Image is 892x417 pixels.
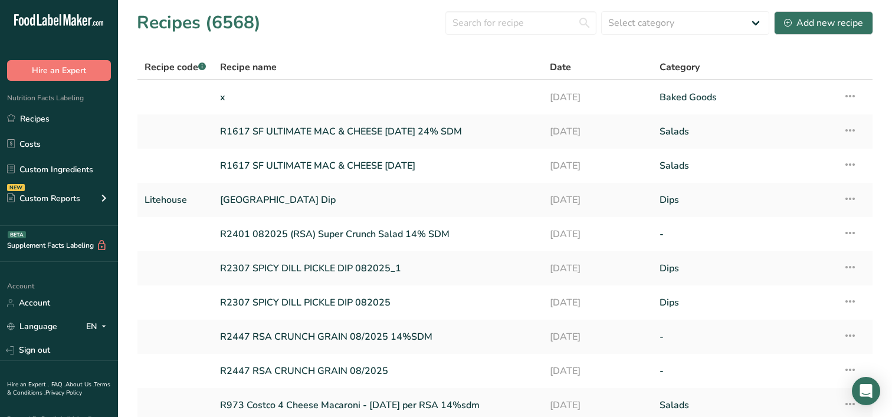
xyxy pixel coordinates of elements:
[220,359,536,383] a: R2447 RSA CRUNCH GRAIN 08/2025
[784,16,863,30] div: Add new recipe
[145,188,206,212] a: Litehouse
[445,11,596,35] input: Search for recipe
[550,324,645,349] a: [DATE]
[7,380,110,397] a: Terms & Conditions .
[660,119,828,144] a: Salads
[660,290,828,315] a: Dips
[550,153,645,178] a: [DATE]
[550,85,645,110] a: [DATE]
[65,380,94,389] a: About Us .
[86,320,111,334] div: EN
[550,188,645,212] a: [DATE]
[660,60,700,74] span: Category
[550,359,645,383] a: [DATE]
[220,60,277,74] span: Recipe name
[550,256,645,281] a: [DATE]
[660,85,828,110] a: Baked Goods
[7,380,49,389] a: Hire an Expert .
[220,119,536,144] a: R1617 SF ULTIMATE MAC & CHEESE [DATE] 24% SDM
[774,11,873,35] button: Add new recipe
[660,359,828,383] a: -
[660,256,828,281] a: Dips
[45,389,82,397] a: Privacy Policy
[852,377,880,405] div: Open Intercom Messenger
[220,256,536,281] a: R2307 SPICY DILL PICKLE DIP 082025_1
[550,119,645,144] a: [DATE]
[220,188,536,212] a: [GEOGRAPHIC_DATA] Dip
[137,9,261,36] h1: Recipes (6568)
[7,316,57,337] a: Language
[550,60,571,74] span: Date
[220,290,536,315] a: R2307 SPICY DILL PICKLE DIP 082025
[660,222,828,247] a: -
[220,324,536,349] a: R2447 RSA CRUNCH GRAIN 08/2025 14%SDM
[550,222,645,247] a: [DATE]
[550,290,645,315] a: [DATE]
[7,192,80,205] div: Custom Reports
[8,231,26,238] div: BETA
[7,60,111,81] button: Hire an Expert
[220,153,536,178] a: R1617 SF ULTIMATE MAC & CHEESE [DATE]
[220,85,536,110] a: x
[7,184,25,191] div: NEW
[145,61,206,74] span: Recipe code
[51,380,65,389] a: FAQ .
[660,324,828,349] a: -
[220,222,536,247] a: R2401 082025 (RSA) Super Crunch Salad 14% SDM
[660,153,828,178] a: Salads
[660,188,828,212] a: Dips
